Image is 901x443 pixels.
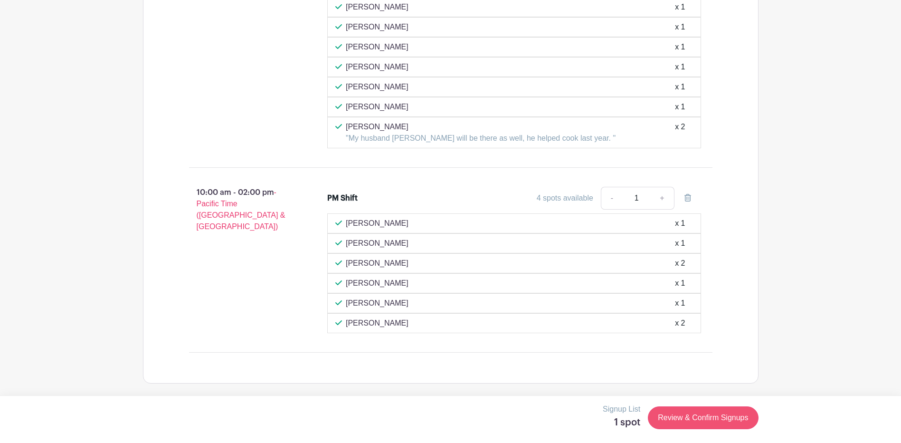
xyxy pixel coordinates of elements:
div: x 1 [675,218,685,229]
h5: 1 spot [603,417,640,428]
p: [PERSON_NAME] [346,298,408,309]
div: x 1 [675,278,685,289]
p: [PERSON_NAME] [346,101,408,113]
div: x 1 [675,238,685,249]
p: 10:00 am - 02:00 pm [174,183,313,236]
p: [PERSON_NAME] [346,81,408,93]
p: [PERSON_NAME] [346,258,408,269]
p: [PERSON_NAME] [346,218,408,229]
div: x 1 [675,298,685,309]
a: + [650,187,674,210]
div: 4 spots available [537,193,593,204]
p: Signup List [603,404,640,415]
p: [PERSON_NAME] [346,1,408,13]
p: [PERSON_NAME] [346,121,616,133]
div: x 1 [675,1,685,13]
a: - [601,187,623,210]
div: x 1 [675,61,685,73]
a: Review & Confirm Signups [648,406,758,429]
div: PM Shift [327,193,358,204]
p: "My husband [PERSON_NAME] will be there as well, he helped cook last year. " [346,133,616,144]
span: - Pacific Time ([GEOGRAPHIC_DATA] & [GEOGRAPHIC_DATA]) [197,188,285,231]
p: [PERSON_NAME] [346,21,408,33]
div: x 1 [675,101,685,113]
p: [PERSON_NAME] [346,61,408,73]
p: [PERSON_NAME] [346,318,408,329]
p: [PERSON_NAME] [346,278,408,289]
p: [PERSON_NAME] [346,41,408,53]
div: x 1 [675,81,685,93]
div: x 1 [675,21,685,33]
div: x 2 [675,318,685,329]
div: x 1 [675,41,685,53]
div: x 2 [675,258,685,269]
p: [PERSON_NAME] [346,238,408,249]
div: x 2 [675,121,685,144]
